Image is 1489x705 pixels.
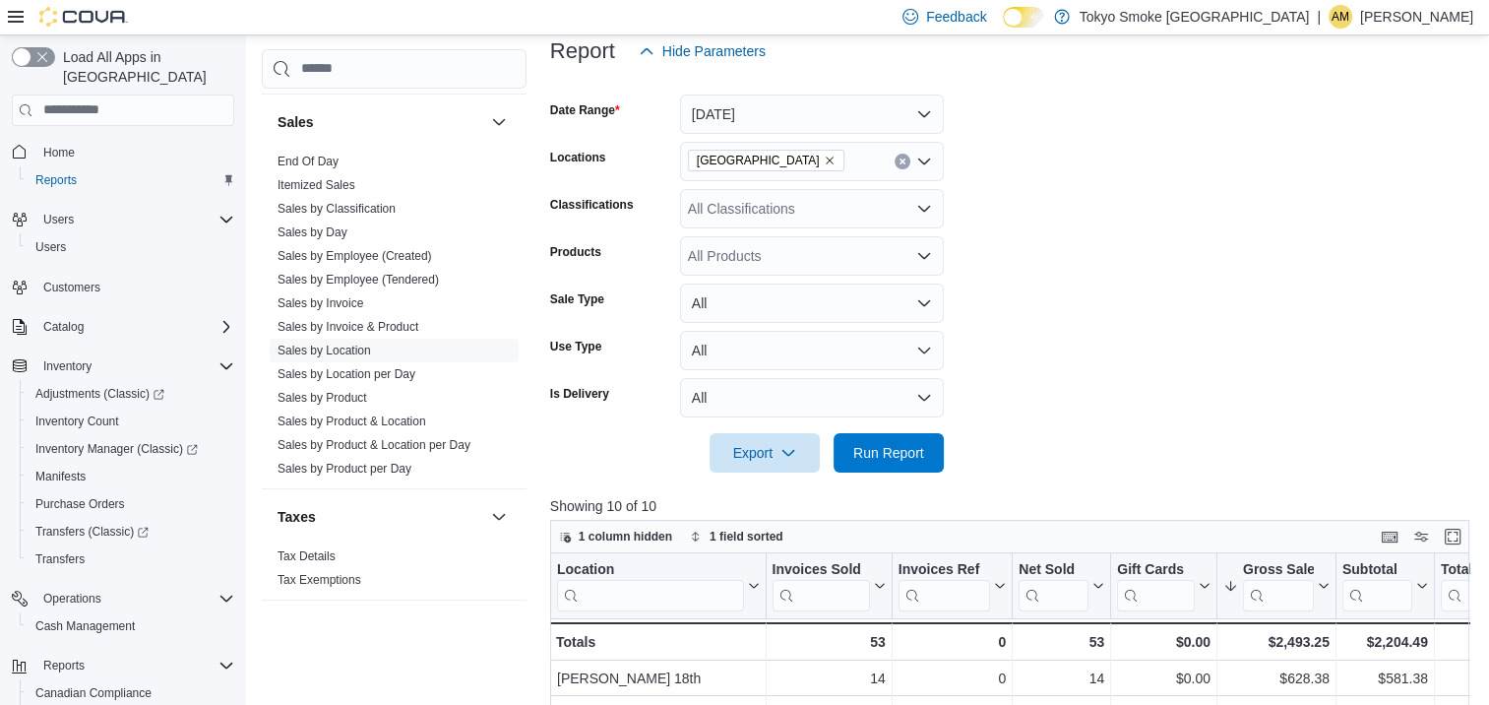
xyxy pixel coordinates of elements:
[710,529,783,545] span: 1 field sorted
[28,410,234,433] span: Inventory Count
[35,414,119,429] span: Inventory Count
[1317,5,1321,29] p: |
[43,658,85,673] span: Reports
[28,465,234,488] span: Manifests
[278,272,439,288] span: Sales by Employee (Tendered)
[35,654,93,677] button: Reports
[1019,560,1088,610] div: Net Sold
[28,437,234,461] span: Inventory Manager (Classic)
[680,331,944,370] button: All
[278,548,336,564] span: Tax Details
[1243,560,1314,579] div: Gross Sales
[35,239,66,255] span: Users
[697,151,820,170] span: [GEOGRAPHIC_DATA]
[28,681,159,705] a: Canadian Compliance
[1019,560,1104,610] button: Net Sold
[1332,5,1349,29] span: AM
[487,110,511,134] button: Sales
[278,415,426,428] a: Sales by Product & Location
[28,168,234,192] span: Reports
[35,587,234,610] span: Operations
[28,410,127,433] a: Inventory Count
[43,212,74,227] span: Users
[1117,630,1210,654] div: $0.00
[20,545,242,573] button: Transfers
[35,524,149,540] span: Transfers (Classic)
[35,140,234,164] span: Home
[278,507,483,527] button: Taxes
[550,244,601,260] label: Products
[556,630,760,654] div: Totals
[1003,28,1004,29] span: Dark Mode
[1019,667,1104,690] div: 14
[834,433,944,473] button: Run Report
[28,520,234,544] span: Transfers (Classic)
[662,41,766,61] span: Hide Parameters
[278,573,361,587] a: Tax Exemptions
[278,549,336,563] a: Tax Details
[487,505,511,529] button: Taxes
[772,560,869,579] div: Invoices Sold
[1117,560,1210,610] button: Gift Cards
[682,525,791,548] button: 1 field sorted
[35,685,152,701] span: Canadian Compliance
[35,587,109,610] button: Operations
[680,284,944,323] button: All
[550,150,606,165] label: Locations
[278,273,439,287] a: Sales by Employee (Tendered)
[278,438,470,452] a: Sales by Product & Location per Day
[278,343,371,358] span: Sales by Location
[1019,630,1104,654] div: 53
[278,295,363,311] span: Sales by Invoice
[772,667,885,690] div: 14
[35,141,83,164] a: Home
[35,551,85,567] span: Transfers
[43,319,84,335] span: Catalog
[278,462,411,476] a: Sales by Product per Day
[35,469,86,484] span: Manifests
[20,233,242,261] button: Users
[550,496,1479,516] p: Showing 10 of 10
[772,630,885,654] div: 53
[43,591,101,607] span: Operations
[35,441,198,457] span: Inventory Manager (Classic)
[28,547,93,571] a: Transfers
[557,560,744,579] div: Location
[35,208,82,231] button: Users
[28,235,74,259] a: Users
[262,545,527,600] div: Taxes
[899,630,1006,654] div: 0
[278,202,396,216] a: Sales by Classification
[899,560,1006,610] button: Invoices Ref
[28,382,234,406] span: Adjustments (Classic)
[28,382,172,406] a: Adjustments (Classic)
[20,490,242,518] button: Purchase Orders
[278,249,432,263] a: Sales by Employee (Created)
[824,155,836,166] button: Remove Manitoba from selection in this group
[28,547,234,571] span: Transfers
[899,560,990,610] div: Invoices Ref
[916,154,932,169] button: Open list of options
[278,366,415,382] span: Sales by Location per Day
[28,492,234,516] span: Purchase Orders
[916,201,932,217] button: Open list of options
[35,208,234,231] span: Users
[39,7,128,27] img: Cova
[35,315,234,339] span: Catalog
[721,433,808,473] span: Export
[20,463,242,490] button: Manifests
[4,206,242,233] button: Users
[772,560,869,610] div: Invoices Sold
[35,386,164,402] span: Adjustments (Classic)
[28,520,156,544] a: Transfers (Classic)
[1019,560,1088,579] div: Net Sold
[1243,560,1314,610] div: Gross Sales
[28,492,133,516] a: Purchase Orders
[278,178,355,192] a: Itemized Sales
[278,155,339,168] a: End Of Day
[43,145,75,160] span: Home
[4,652,242,679] button: Reports
[28,465,93,488] a: Manifests
[278,414,426,429] span: Sales by Product & Location
[4,585,242,612] button: Operations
